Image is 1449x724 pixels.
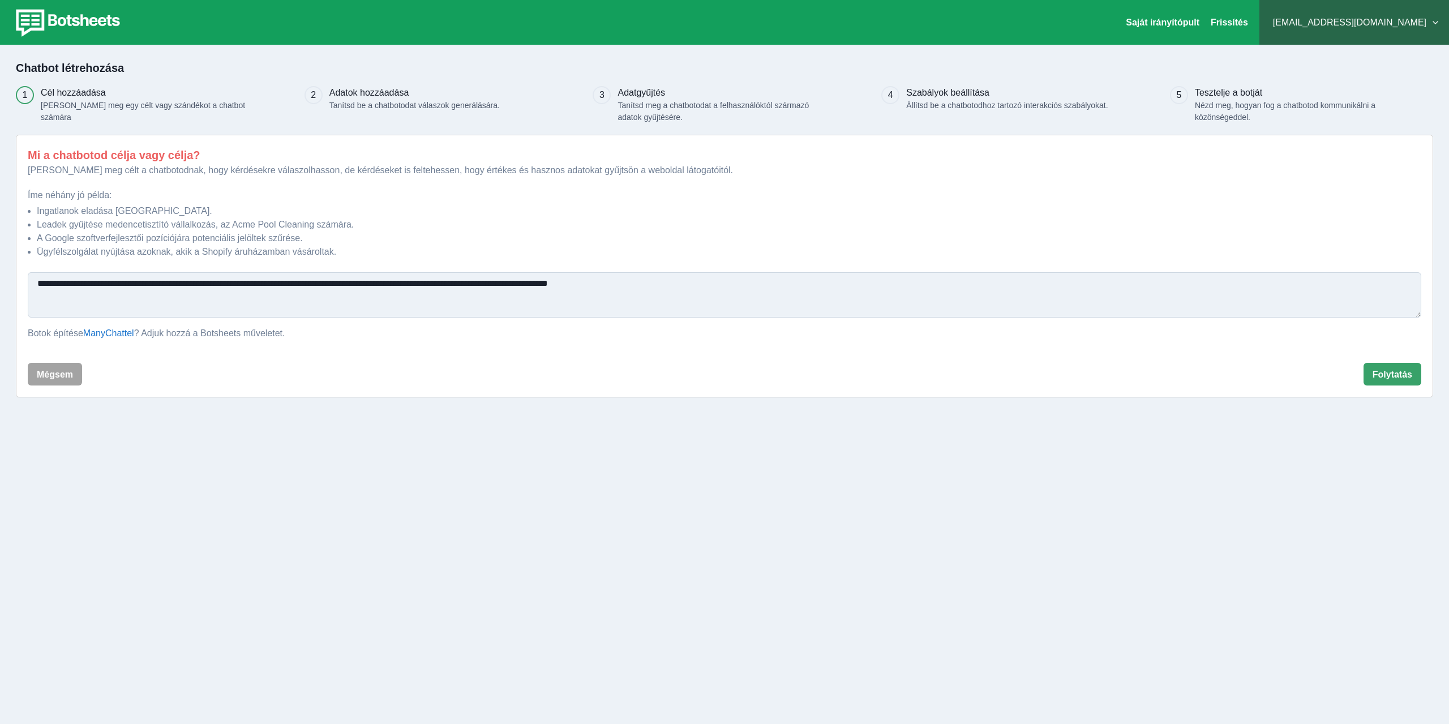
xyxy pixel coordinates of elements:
font: [PERSON_NAME] meg egy célt vagy szándékot a chatbot számára [41,101,245,122]
font: Cél hozzáadása [41,88,106,97]
button: Folytatás [1364,363,1421,385]
font: Ügyfélszolgálat nyújtása azoknak, akik a Shopify áruházamban vásároltak. [37,247,336,256]
font: Tesztelje a botját [1195,88,1262,97]
font: Íme néhány jó példa: [28,190,112,200]
font: 5 [1176,90,1181,100]
font: 3 [599,90,605,100]
font: ? Adjuk hozzá a Botsheets műveletet. [134,328,285,338]
a: ManyChattel [83,328,134,338]
font: Nézd meg, hogyan fog a chatbotod kommunikálni a közönségeddel. [1195,101,1375,122]
font: Adatok hozzáadása [329,88,409,97]
font: Chatbot létrehozása [16,62,124,74]
font: 1 [23,90,28,100]
font: Mi a chatbotod célja vagy célja? [28,149,200,161]
font: Leadek gyűjtése medencetisztító vállalkozás, az Acme Pool Cleaning számára. [37,220,354,229]
font: Szabályok beállítása [906,88,989,97]
font: Tanítsd be a chatbotodat válaszok generálására. [329,101,500,110]
font: Állítsd be a chatbotodhoz tartozó interakciós szabályokat. [906,101,1108,110]
font: Folytatás [1373,370,1412,379]
font: Frissítés [1211,18,1248,27]
div: Előrehalad [16,86,1433,123]
font: Ingatlanok eladása [GEOGRAPHIC_DATA]. [37,206,212,216]
img: botsheets-logo.png [9,7,123,38]
font: A Google szoftverfejlesztői pozíciójára potenciális jelöltek szűrése. [37,233,303,243]
font: 4 [888,90,893,100]
a: Saját irányítópult [1126,18,1199,27]
font: Mégsem [37,370,73,379]
button: Mégsem [28,363,82,385]
font: [PERSON_NAME] meg célt a chatbotodnak, hogy kérdésekre válaszolhasson, de kérdéseket is feltehess... [28,165,733,175]
font: Tanítsd meg a chatbotodat a felhasználóktól származó adatok gyűjtésére. [618,101,809,122]
font: Botok építése [28,328,83,338]
font: 2 [311,90,316,100]
font: Adatgyűjtés [618,88,665,97]
button: [EMAIL_ADDRESS][DOMAIN_NAME] [1268,11,1440,34]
